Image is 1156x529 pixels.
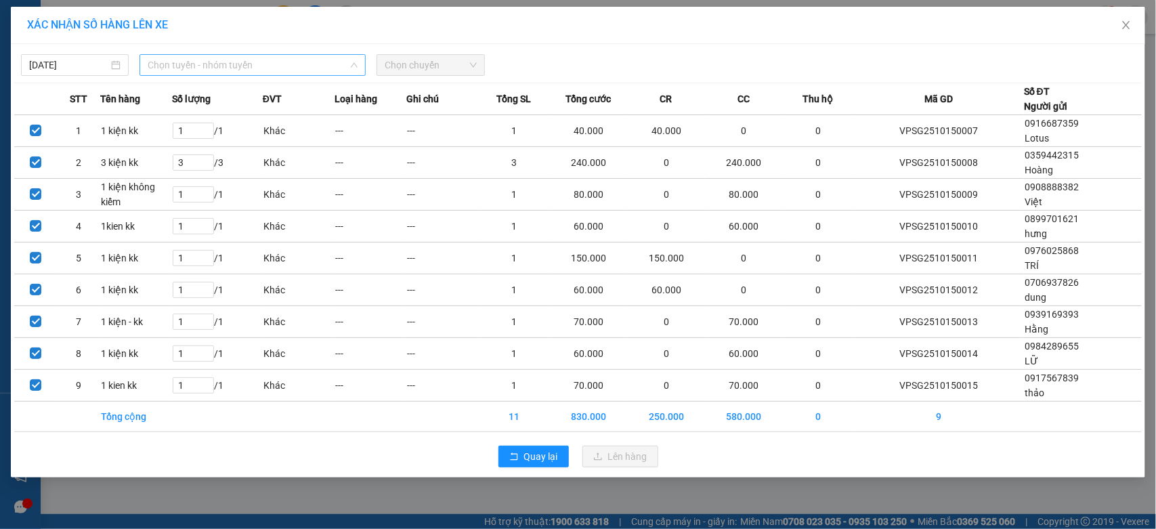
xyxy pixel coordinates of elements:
td: 6 [58,274,101,306]
span: 0899701621 [1025,213,1079,224]
input: 15/10/2025 [29,58,108,72]
td: 240.000 [550,147,628,179]
td: --- [406,242,478,274]
td: 70.000 [550,306,628,338]
td: 60.000 [550,274,628,306]
span: hưng [1025,228,1047,239]
td: 0 [783,115,855,147]
span: phone [6,100,17,111]
td: 70.000 [705,370,783,402]
td: --- [335,242,406,274]
td: 0 [783,147,855,179]
td: --- [406,147,478,179]
td: 0 [628,179,706,211]
td: 0 [783,402,855,432]
td: --- [406,115,478,147]
button: uploadLên hàng [582,446,658,467]
td: 1 [478,211,550,242]
span: 0359442315 [1025,150,1079,161]
td: 1 kiện không kiểm [100,179,172,211]
span: Tổng cước [565,91,611,106]
td: --- [335,370,406,402]
span: 0984289655 [1025,341,1079,352]
td: 1 kiện kk [100,115,172,147]
td: 1 kien kk [100,370,172,402]
td: 60.000 [550,338,628,370]
img: logo.jpg [6,6,74,74]
td: 40.000 [628,115,706,147]
td: 1 [478,274,550,306]
td: Khác [263,274,335,306]
td: 1 kiện kk [100,242,172,274]
span: ĐVT [263,91,282,106]
td: --- [335,115,406,147]
td: 1 [478,306,550,338]
td: 0 [628,306,706,338]
td: 70.000 [550,370,628,402]
td: 0 [783,370,855,402]
td: / 1 [172,115,263,147]
td: --- [335,306,406,338]
span: CC [737,91,750,106]
span: Việt [1025,196,1042,207]
td: / 1 [172,306,263,338]
td: / 1 [172,242,263,274]
td: VPSG2510150010 [855,211,1024,242]
b: [PERSON_NAME] [78,9,192,26]
span: Hằng [1025,324,1048,335]
td: / 1 [172,274,263,306]
td: 0 [783,211,855,242]
td: 240.000 [705,147,783,179]
li: E11, Đường số 8, Khu dân cư Nông [GEOGRAPHIC_DATA], Kv.[GEOGRAPHIC_DATA], [GEOGRAPHIC_DATA] [6,30,258,98]
td: 60.000 [705,211,783,242]
span: down [350,61,358,69]
td: --- [406,179,478,211]
span: close [1121,20,1132,30]
span: Loại hàng [335,91,377,106]
span: Mã GD [924,91,953,106]
td: --- [335,274,406,306]
td: 5 [58,242,101,274]
td: VPSG2510150014 [855,338,1024,370]
td: VPSG2510150011 [855,242,1024,274]
td: --- [335,211,406,242]
td: Khác [263,306,335,338]
td: --- [406,338,478,370]
span: Lotus [1025,133,1049,144]
span: Số lượng [172,91,211,106]
td: Khác [263,338,335,370]
td: 150.000 [550,242,628,274]
td: 0 [783,274,855,306]
span: dung [1025,292,1046,303]
td: 0 [628,370,706,402]
button: Close [1107,7,1145,45]
td: 7 [58,306,101,338]
td: 250.000 [628,402,706,432]
span: Ghi chú [406,91,439,106]
span: LỮ [1025,356,1038,366]
td: Khác [263,242,335,274]
td: 80.000 [550,179,628,211]
span: 0916687359 [1025,118,1079,129]
td: --- [406,211,478,242]
td: 0 [783,179,855,211]
td: 0 [705,242,783,274]
span: TRÍ [1025,260,1039,271]
td: 0 [628,338,706,370]
td: 1 [478,179,550,211]
td: 9 [855,402,1024,432]
span: environment [78,33,89,43]
span: Thu hộ [803,91,834,106]
div: Số ĐT Người gửi [1024,84,1067,114]
span: Hoàng [1025,165,1053,175]
td: 1 kiện kk [100,338,172,370]
td: 40.000 [550,115,628,147]
span: Tổng SL [496,91,531,106]
button: rollbackQuay lại [498,446,569,467]
span: Tên hàng [100,91,140,106]
td: / 1 [172,179,263,211]
span: 0706937826 [1025,277,1079,288]
td: VPSG2510150012 [855,274,1024,306]
td: VPSG2510150009 [855,179,1024,211]
td: 4 [58,211,101,242]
